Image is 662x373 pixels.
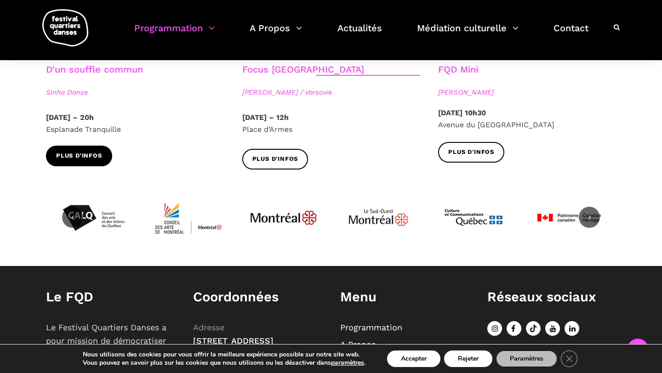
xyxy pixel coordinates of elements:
p: Nous utilisons des cookies pour vous offrir la meilleure expérience possible sur notre site web. [83,350,365,359]
button: paramètres [331,359,364,367]
button: Paramètres [496,350,557,367]
strong: [DATE] 10h30 [438,108,486,117]
h1: Coordonnées [193,289,322,305]
span: Esplanade Tranquille [46,125,121,134]
a: Plus d'infos [46,146,112,166]
a: FQD Mini [438,64,478,75]
button: Accepter [387,350,440,367]
span: Adresse [193,322,224,332]
img: JPGnr_b [249,183,318,252]
p: Place d’Armes [242,112,420,135]
img: logo-fqd-med [42,9,88,46]
img: CMYK_Logo_CAMMontreal [154,183,223,252]
a: Focus [GEOGRAPHIC_DATA] [242,64,364,75]
a: Actualités [337,20,382,47]
span: Plus d'infos [56,151,102,161]
img: mccq-3-3 [439,183,508,252]
button: Close GDPR Cookie Banner [561,350,577,367]
span: [STREET_ADDRESS][PERSON_NAME] [193,336,274,359]
span: Avenue du [GEOGRAPHIC_DATA] [438,120,554,129]
img: patrimoinecanadien-01_0-4 [534,183,603,252]
a: Programmation [340,322,402,332]
a: A Propos [340,339,376,349]
strong: [DATE] – 20h [46,113,94,122]
img: Calq_noir [59,183,128,252]
button: Rejeter [444,350,492,367]
span: Sinha Danse [46,87,224,98]
a: Médiation culturelle [417,20,519,47]
strong: [DATE] – 12h [242,113,289,122]
a: Plus d'infos [438,142,504,163]
a: D'un souffle commun [46,64,143,75]
span: [PERSON_NAME] / Varsovie [242,87,420,98]
a: A Propos [250,20,302,47]
a: Plus d'infos [242,149,308,170]
p: Vous pouvez en savoir plus sur les cookies que nous utilisons ou les désactiver dans . [83,359,365,367]
a: Programmation [134,20,215,47]
img: Logo_Mtl_Le_Sud-Ouest.svg_ [344,183,413,252]
h1: Menu [340,289,469,305]
h1: Réseaux sociaux [487,289,616,305]
span: Plus d'infos [448,147,494,157]
span: [PERSON_NAME] [438,87,616,98]
a: Contact [554,20,588,47]
h1: Le FQD [46,289,175,305]
span: Plus d'infos [252,154,298,164]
